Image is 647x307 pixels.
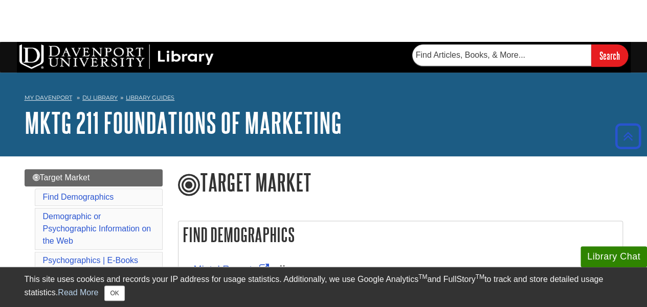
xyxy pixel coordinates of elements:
a: My Davenport [25,93,72,102]
sup: TM [476,273,484,280]
sup: TM [418,273,427,280]
input: Find Articles, Books, & More... [412,44,591,66]
img: Demographics [278,265,286,273]
a: Target Market [25,169,163,186]
button: Close [104,286,124,301]
img: DU Library [19,44,214,69]
nav: breadcrumb [25,91,623,107]
a: Demographic or Psychographic Information on the Web [43,212,151,245]
a: Read More [58,288,98,297]
h2: Find Demographics [179,221,622,248]
a: Library Guides [126,94,174,101]
a: Psychographics | E-Books [43,256,138,265]
div: This site uses cookies and records your IP address for usage statistics. Additionally, we use Goo... [25,273,623,301]
h1: Target Market [178,169,623,198]
input: Search [591,44,628,66]
a: MKTG 211 Foundations of Marketing [25,107,342,138]
form: Searches DU Library's articles, books, and more [412,44,628,66]
a: DU Library [82,94,118,101]
button: Library Chat [581,246,647,267]
a: Find Demographics [43,193,114,201]
span: Target Market [33,173,90,182]
a: Link opens in new window [194,264,272,274]
a: Back to Top [612,129,644,143]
